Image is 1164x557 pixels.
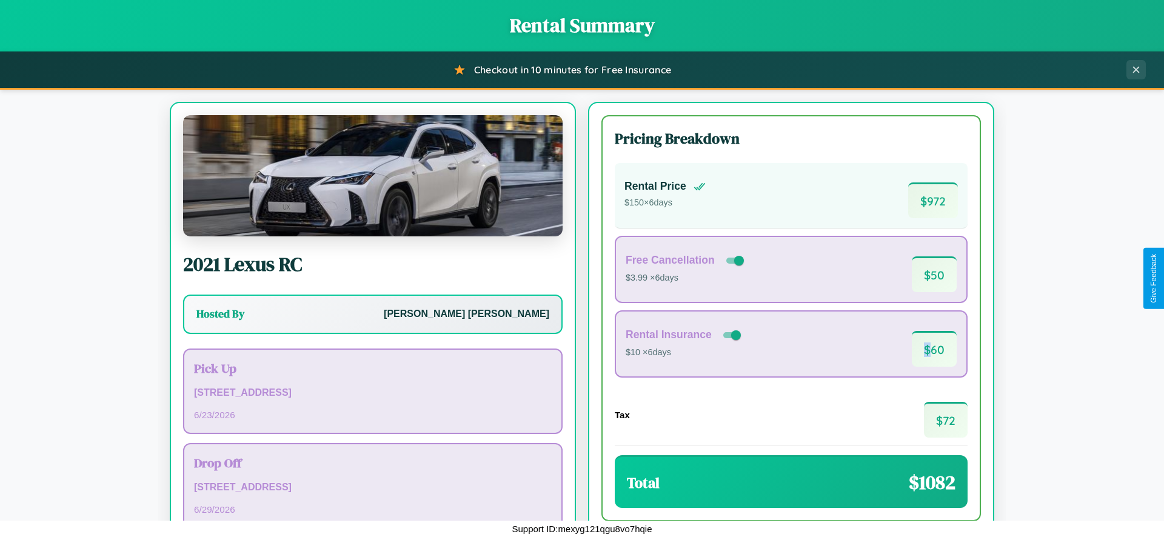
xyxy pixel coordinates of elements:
[183,115,563,236] img: Lexus RC
[12,12,1152,39] h1: Rental Summary
[512,521,652,537] p: Support ID: mexyg121qgu8vo7hqie
[924,402,968,438] span: $ 72
[626,345,743,361] p: $10 × 6 days
[909,469,955,496] span: $ 1082
[626,270,746,286] p: $3.99 × 6 days
[615,410,630,420] h4: Tax
[1149,254,1158,303] div: Give Feedback
[624,180,686,193] h4: Rental Price
[194,501,552,518] p: 6 / 29 / 2026
[183,251,563,278] h2: 2021 Lexus RC
[194,454,552,472] h3: Drop Off
[194,407,552,423] p: 6 / 23 / 2026
[384,305,549,323] p: [PERSON_NAME] [PERSON_NAME]
[474,64,671,76] span: Checkout in 10 minutes for Free Insurance
[194,359,552,377] h3: Pick Up
[627,473,660,493] h3: Total
[908,182,958,218] span: $ 972
[194,479,552,496] p: [STREET_ADDRESS]
[194,384,552,402] p: [STREET_ADDRESS]
[624,195,706,211] p: $ 150 × 6 days
[196,307,244,321] h3: Hosted By
[912,331,957,367] span: $ 60
[626,329,712,341] h4: Rental Insurance
[912,256,957,292] span: $ 50
[626,254,715,267] h4: Free Cancellation
[615,128,968,148] h3: Pricing Breakdown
